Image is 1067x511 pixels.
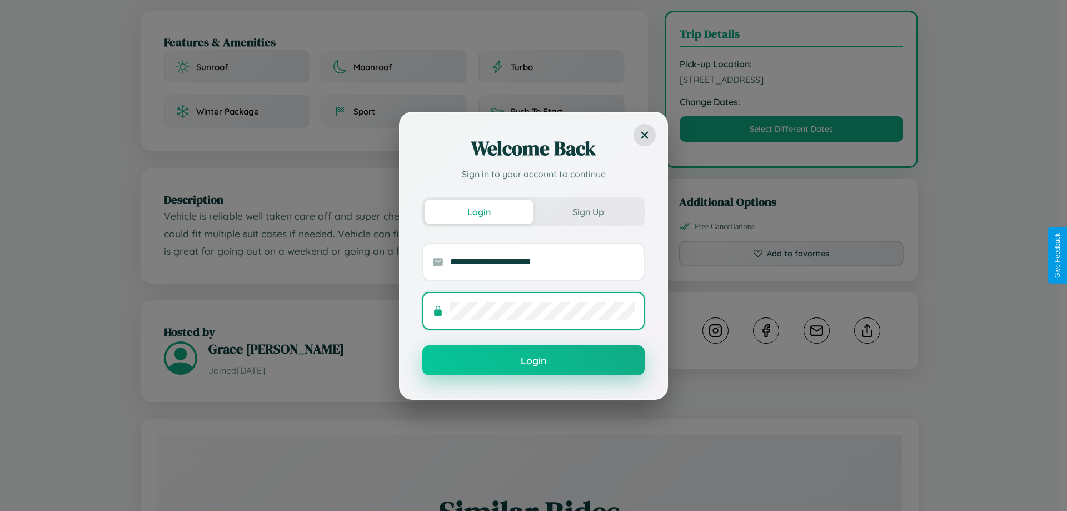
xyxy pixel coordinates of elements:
[422,345,645,375] button: Login
[422,135,645,162] h2: Welcome Back
[425,200,533,224] button: Login
[533,200,642,224] button: Sign Up
[422,167,645,181] p: Sign in to your account to continue
[1054,233,1061,278] div: Give Feedback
